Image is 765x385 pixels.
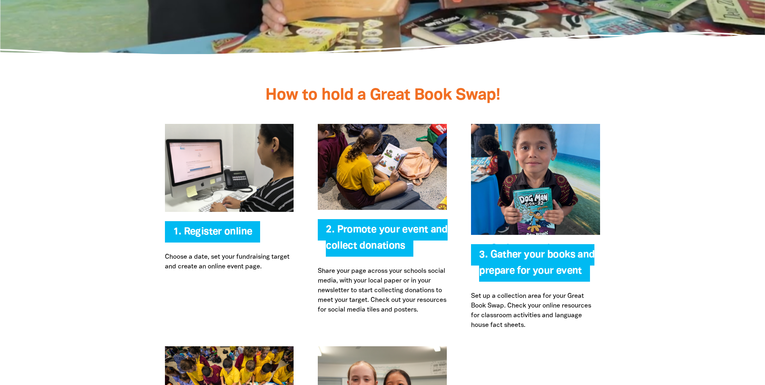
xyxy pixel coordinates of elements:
[471,291,600,330] p: Set up a collection area for your Great Book Swap. Check your online resources for classroom acti...
[471,124,600,235] img: Gather your books and prepare for your event
[318,266,447,315] p: Share your page across your schools social media, with your local paper or in your newsletter to ...
[479,250,594,282] span: 3. Gather your books and prepare for your event
[318,124,447,210] img: Promote your event and collect donations
[265,88,500,103] span: How to hold a Great Book Swap!
[165,252,294,272] p: Choose a date, set your fundraising target and create an online event page.
[326,225,447,257] span: 2. Promote your event and collect donations
[173,227,252,236] a: 1. Register online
